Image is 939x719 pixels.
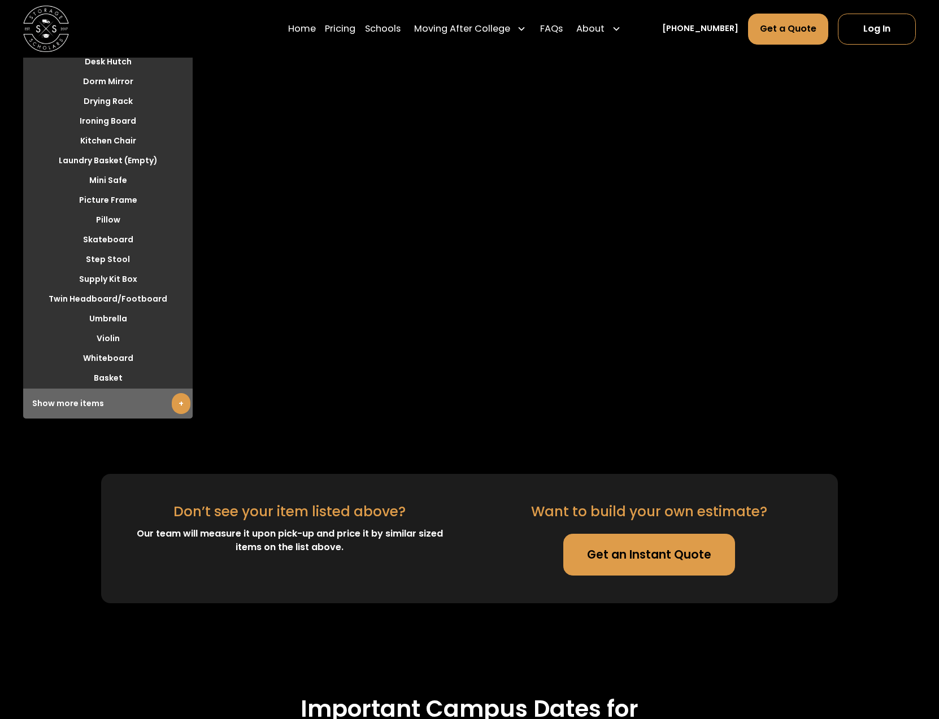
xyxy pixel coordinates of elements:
[23,389,193,419] div: Show more items
[23,73,193,90] li: Dorm Mirror
[838,13,916,44] a: Log In
[325,12,355,45] a: Pricing
[23,132,193,150] li: Kitchen Chair
[748,13,829,44] a: Get a Quote
[23,290,193,308] li: Twin Headboard/Footboard
[662,23,738,34] a: [PHONE_NUMBER]
[23,251,193,268] li: Step Stool
[23,310,193,328] li: Umbrella
[172,393,190,414] a: +
[23,152,193,169] li: Laundry Basket (Empty)
[23,330,193,347] li: Violin
[23,369,193,387] li: Basket
[23,93,193,110] li: Drying Rack
[23,172,193,189] li: Mini Safe
[23,53,193,71] li: Desk Hutch
[563,534,735,575] a: Get an Instant Quote
[531,502,767,522] div: Want to build your own estimate?
[23,6,69,52] img: Storage Scholars main logo
[414,22,510,36] div: Moving After College
[365,12,401,45] a: Schools
[576,22,605,36] div: About
[23,211,193,229] li: Pillow
[23,191,193,209] li: Picture Frame
[23,271,193,288] li: Supply Kit Box
[23,350,193,367] li: Whiteboard
[540,12,563,45] a: FAQs
[23,112,193,130] li: Ironing Board
[129,527,451,554] div: Our team will measure it upon pick-up and price it by similar sized items on the list above.
[572,12,625,45] div: About
[410,12,531,45] div: Moving After College
[173,502,406,522] div: Don’t see your item listed above?
[23,231,193,249] li: Skateboard
[288,12,316,45] a: Home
